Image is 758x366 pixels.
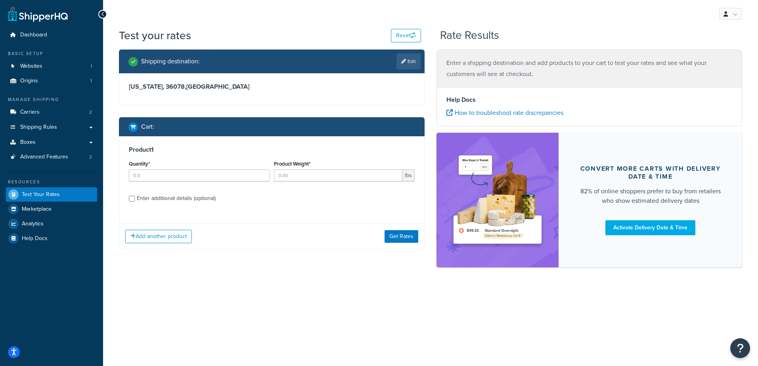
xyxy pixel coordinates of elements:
input: 0.0 [129,170,270,181]
a: Boxes [6,135,97,150]
input: 0.00 [274,170,403,181]
div: Enter additional details (optional) [137,193,216,204]
a: Help Docs [6,231,97,246]
a: Advanced Features2 [6,150,97,164]
p: Enter a shipping destination and add products to your cart to test your rates and see what your c... [446,57,732,80]
span: lbs [402,170,415,181]
div: Basic Setup [6,50,97,57]
div: 82% of online shoppers prefer to buy from retailers who show estimated delivery dates [578,187,723,206]
div: Manage Shipping [6,96,97,103]
label: Quantity* [129,161,150,167]
span: 2 [89,154,92,160]
a: Shipping Rules [6,120,97,135]
span: Boxes [20,139,36,146]
span: 2 [89,109,92,116]
span: Help Docs [22,235,48,242]
div: Convert more carts with delivery date & time [578,165,723,181]
label: Product Weight* [274,161,310,167]
a: How to troubleshoot rate discrepancies [446,108,563,117]
span: 1 [90,63,92,70]
button: Open Resource Center [730,338,750,358]
span: Shipping Rules [20,124,57,131]
input: Enter additional details (optional) [129,196,135,202]
div: Resources [6,179,97,185]
h3: [US_STATE], 36078 , [GEOGRAPHIC_DATA] [129,83,415,91]
img: feature-image-ddt-36eae7f7280da8017bfb280eaccd9c446f90b1fe08728e4019434db127062ab4.png [448,145,547,255]
h2: Rate Results [440,29,499,42]
h1: Test your rates [119,28,191,43]
span: Test Your Rates [22,191,60,198]
h2: Cart : [141,123,154,130]
span: Carriers [20,109,40,116]
a: Edit [396,53,421,69]
span: Marketplace [22,206,52,213]
a: Activate Delivery Date & Time [605,220,695,235]
h3: Product 1 [129,146,415,154]
span: Websites [20,63,42,70]
h4: Help Docs [446,95,732,105]
a: Dashboard [6,28,97,42]
a: Origins1 [6,74,97,88]
button: Add another product [125,230,192,243]
li: Carriers [6,105,97,120]
button: Reset [391,29,421,42]
a: Marketplace [6,202,97,216]
a: Analytics [6,217,97,231]
a: Carriers2 [6,105,97,120]
span: Origins [20,78,38,84]
span: 1 [90,78,92,84]
a: Websites1 [6,59,97,74]
li: Origins [6,74,97,88]
button: Get Rates [385,230,418,243]
span: Advanced Features [20,154,68,160]
a: Test Your Rates [6,187,97,202]
span: Analytics [22,221,44,227]
span: Dashboard [20,32,47,38]
li: Websites [6,59,97,74]
h2: Shipping destination : [141,58,200,65]
li: Advanced Features [6,150,97,164]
